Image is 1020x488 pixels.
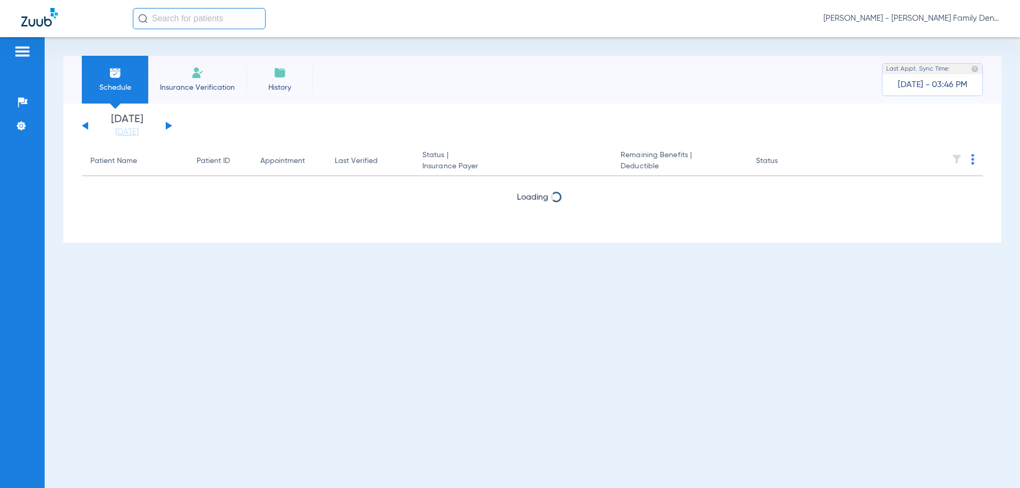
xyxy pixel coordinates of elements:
[260,156,305,167] div: Appointment
[517,193,548,202] span: Loading
[620,161,738,172] span: Deductible
[971,154,974,165] img: group-dot-blue.svg
[21,8,58,27] img: Zuub Logo
[191,66,204,79] img: Manual Insurance Verification
[109,66,122,79] img: Schedule
[747,147,819,176] th: Status
[886,64,950,74] span: Last Appt. Sync Time:
[197,156,243,167] div: Patient ID
[335,156,405,167] div: Last Verified
[14,45,31,58] img: hamburger-icon
[335,156,378,167] div: Last Verified
[95,127,159,138] a: [DATE]
[422,161,603,172] span: Insurance Payer
[414,147,612,176] th: Status |
[971,65,979,73] img: last sync help info
[90,82,140,93] span: Schedule
[133,8,266,29] input: Search for patients
[254,82,305,93] span: History
[612,147,747,176] th: Remaining Benefits |
[138,14,148,23] img: Search Icon
[823,13,999,24] span: [PERSON_NAME] - [PERSON_NAME] Family Dentistry
[95,114,159,138] li: [DATE]
[156,82,239,93] span: Insurance Verification
[274,66,286,79] img: History
[260,156,318,167] div: Appointment
[90,156,180,167] div: Patient Name
[90,156,137,167] div: Patient Name
[898,80,967,90] span: [DATE] - 03:46 PM
[951,154,962,165] img: filter.svg
[197,156,230,167] div: Patient ID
